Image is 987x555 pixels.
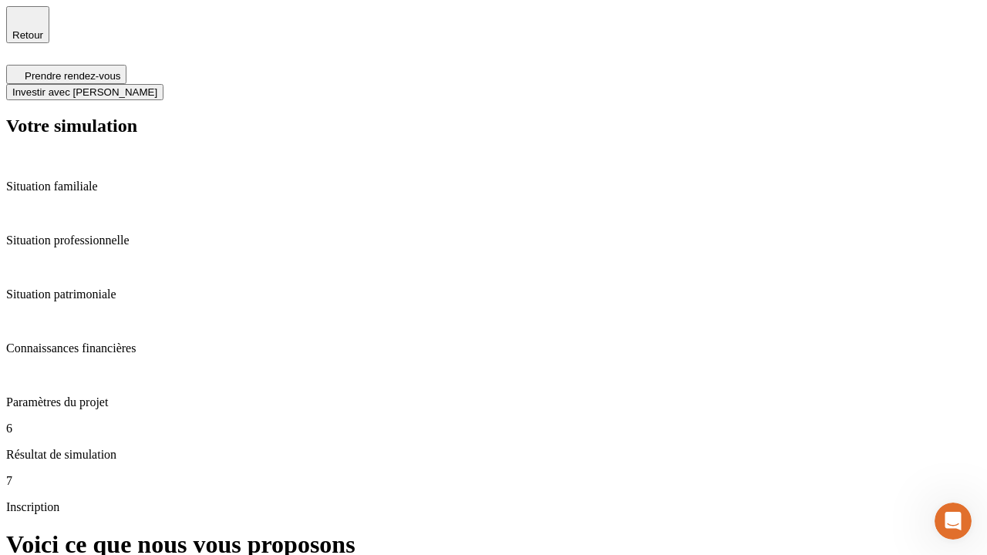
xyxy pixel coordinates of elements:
[6,6,49,43] button: Retour
[6,341,981,355] p: Connaissances financières
[6,180,981,193] p: Situation familiale
[935,503,972,540] iframe: Intercom live chat
[12,86,157,98] span: Investir avec [PERSON_NAME]
[6,65,126,84] button: Prendre rendez-vous
[6,422,981,436] p: 6
[6,288,981,301] p: Situation patrimoniale
[6,500,981,514] p: Inscription
[6,395,981,409] p: Paramètres du projet
[12,29,43,41] span: Retour
[6,84,163,100] button: Investir avec [PERSON_NAME]
[6,448,981,462] p: Résultat de simulation
[25,70,120,82] span: Prendre rendez-vous
[6,474,981,488] p: 7
[6,234,981,247] p: Situation professionnelle
[6,116,981,136] h2: Votre simulation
